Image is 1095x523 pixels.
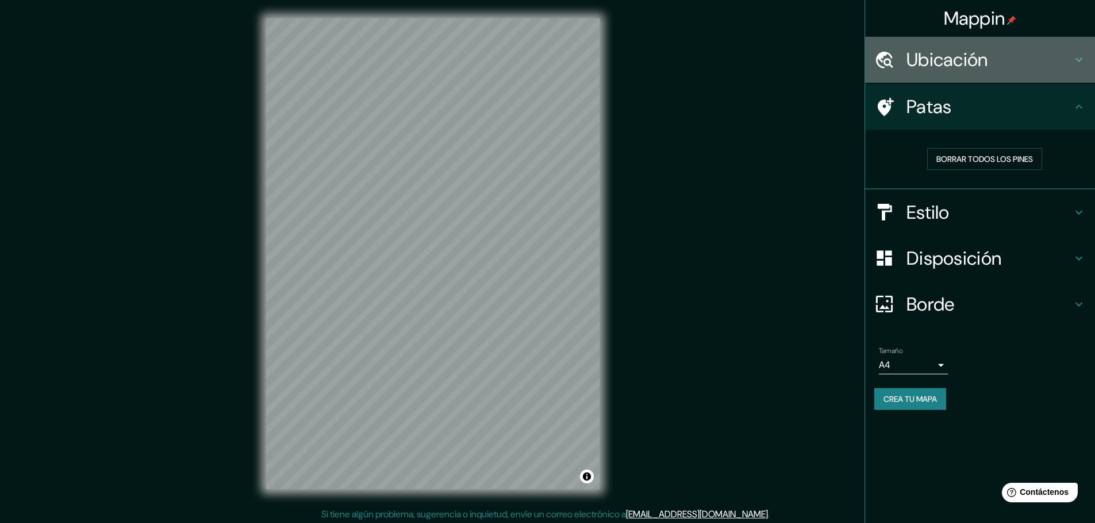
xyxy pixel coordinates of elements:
[883,394,937,404] font: Crea tu mapa
[321,508,626,520] font: Si tiene algún problema, sugerencia o inquietud, envíe un correo electrónico a
[879,356,948,374] div: A4
[906,292,955,316] font: Borde
[865,84,1095,130] div: Patas
[770,507,771,520] font: .
[879,346,902,355] font: Tamaño
[768,508,770,520] font: .
[993,478,1082,510] iframe: Lanzador de widgets de ayuda
[865,189,1095,235] div: Estilo
[906,246,1001,270] font: Disposición
[879,359,890,371] font: A4
[906,95,952,119] font: Patas
[944,6,1005,30] font: Mappin
[906,200,950,224] font: Estilo
[580,470,594,483] button: Activar o desactivar atribución
[874,388,946,410] button: Crea tu mapa
[865,235,1095,281] div: Disposición
[266,18,600,489] canvas: Mapa
[865,37,1095,83] div: Ubicación
[771,507,774,520] font: .
[865,281,1095,327] div: Borde
[1007,16,1016,25] img: pin-icon.png
[906,48,988,72] font: Ubicación
[936,154,1033,164] font: Borrar todos los pines
[626,508,768,520] a: [EMAIL_ADDRESS][DOMAIN_NAME]
[927,148,1042,170] button: Borrar todos los pines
